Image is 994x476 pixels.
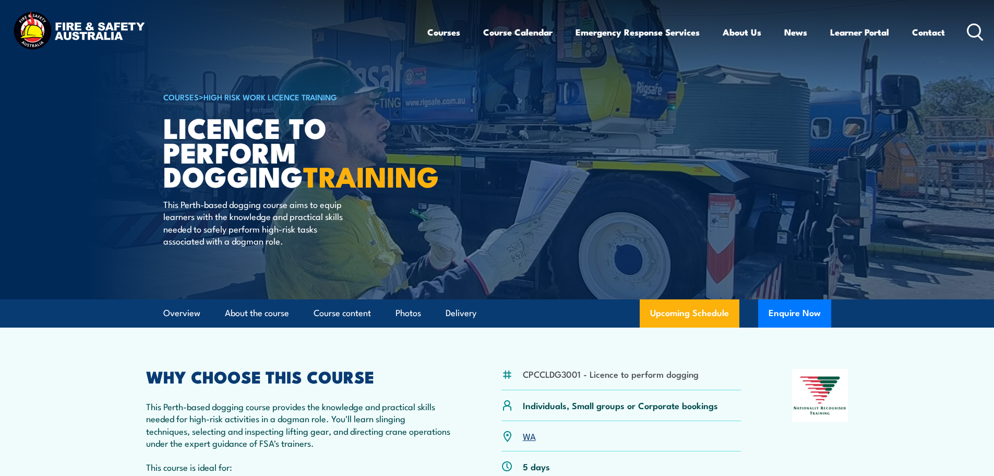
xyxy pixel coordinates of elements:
a: Upcoming Schedule [640,299,739,328]
p: Individuals, Small groups or Corporate bookings [523,399,718,411]
strong: TRAINING [303,154,439,197]
a: WA [523,429,536,442]
a: COURSES [163,91,199,102]
img: Nationally Recognised Training logo. [792,369,848,422]
a: About Us [723,18,761,46]
a: Overview [163,299,200,327]
a: Course content [314,299,371,327]
a: Emergency Response Services [576,18,700,46]
p: 5 days [523,460,550,472]
li: CPCCLDG3001 - Licence to perform dogging [523,368,699,380]
a: News [784,18,807,46]
p: This Perth-based dogging course aims to equip learners with the knowledge and practical skills ne... [163,198,354,247]
a: About the course [225,299,289,327]
h6: > [163,90,421,103]
p: This course is ideal for: [146,461,451,473]
a: Contact [912,18,945,46]
a: Courses [427,18,460,46]
h1: Licence to Perform Dogging [163,115,421,188]
a: High Risk Work Licence Training [203,91,337,102]
button: Enquire Now [758,299,831,328]
a: Delivery [446,299,476,327]
a: Learner Portal [830,18,889,46]
p: This Perth-based dogging course provides the knowledge and practical skills needed for high-risk ... [146,400,451,449]
a: Photos [396,299,421,327]
h2: WHY CHOOSE THIS COURSE [146,369,451,384]
a: Course Calendar [483,18,553,46]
